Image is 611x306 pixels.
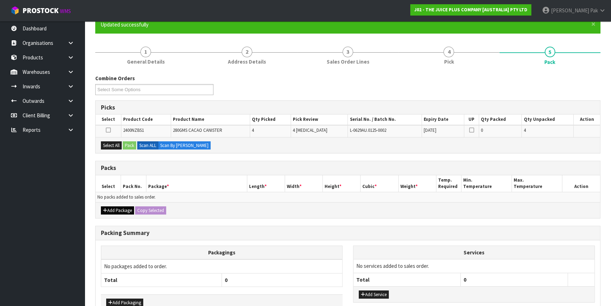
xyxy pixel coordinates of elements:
th: Pick Review [291,114,348,125]
th: Min. Temperature [461,175,512,192]
th: Qty Unpacked [522,114,574,125]
span: 4 [MEDICAL_DATA] [293,127,327,133]
button: Pack [123,141,136,150]
span: 0 [481,127,483,133]
span: 4 [252,127,254,133]
button: Copy Selected [135,206,166,215]
th: Max. Temperature [512,175,562,192]
th: Services [353,246,594,259]
th: Temp. Required [436,175,461,192]
span: 2 [242,47,252,57]
span: ProStock [23,6,59,15]
th: Package [146,175,247,192]
span: Pak [590,7,598,14]
span: L-0629AU.0125-0002 [350,127,386,133]
h3: Packing Summary [101,230,595,236]
label: Combine Orders [95,75,135,82]
span: Updated successfully [101,21,149,28]
span: 3 [343,47,353,57]
strong: J02 - THE JUICE PLUS COMPANY [AUSTRALIA] PTY LTD [414,7,527,13]
span: Address Details [228,58,266,65]
th: Height [323,175,361,192]
span: 280GMS CACAO CANISTER [173,127,222,133]
td: No packages added to order. [101,259,343,273]
th: Qty Packed [479,114,522,125]
th: Qty Picked [250,114,291,125]
img: cube-alt.png [11,6,19,15]
td: No services added to sales order. [353,259,594,273]
label: Scan By [PERSON_NAME] [158,141,211,150]
th: Serial No. / Batch No. [348,114,422,125]
span: 4 [443,47,454,57]
span: 4 [524,127,526,133]
span: 0 [225,277,228,283]
th: Product Code [121,114,171,125]
th: UP [464,114,479,125]
th: Select [96,114,121,125]
h3: Packs [101,165,595,171]
button: Add Package [101,206,134,215]
label: Scan ALL [137,141,158,150]
th: Total [101,273,222,287]
button: Select All [101,141,122,150]
th: Width [285,175,322,192]
th: Select [96,175,121,192]
th: Pack No. [121,175,146,192]
a: J02 - THE JUICE PLUS COMPANY [AUSTRALIA] PTY LTD [410,4,531,16]
span: [PERSON_NAME] [551,7,589,14]
th: Expiry Date [422,114,464,125]
th: Total [353,273,461,286]
span: Sales Order Lines [327,58,369,65]
th: Weight [398,175,436,192]
span: 0 [464,276,466,283]
span: Pack [544,58,555,66]
span: × [591,19,595,29]
th: Packagings [101,246,343,260]
h3: Picks [101,104,595,111]
span: 5 [545,47,555,57]
span: 2400NZBS1 [123,127,144,133]
th: Cubic [361,175,398,192]
th: Action [562,175,600,192]
span: 1 [140,47,151,57]
span: Pick [444,58,454,65]
th: Length [247,175,285,192]
span: [DATE] [424,127,436,133]
td: No packs added to sales order. [96,192,600,202]
th: Action [574,114,600,125]
th: Product Name [171,114,250,125]
button: Add Service [359,290,389,299]
span: General Details [127,58,165,65]
small: WMS [60,8,71,14]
